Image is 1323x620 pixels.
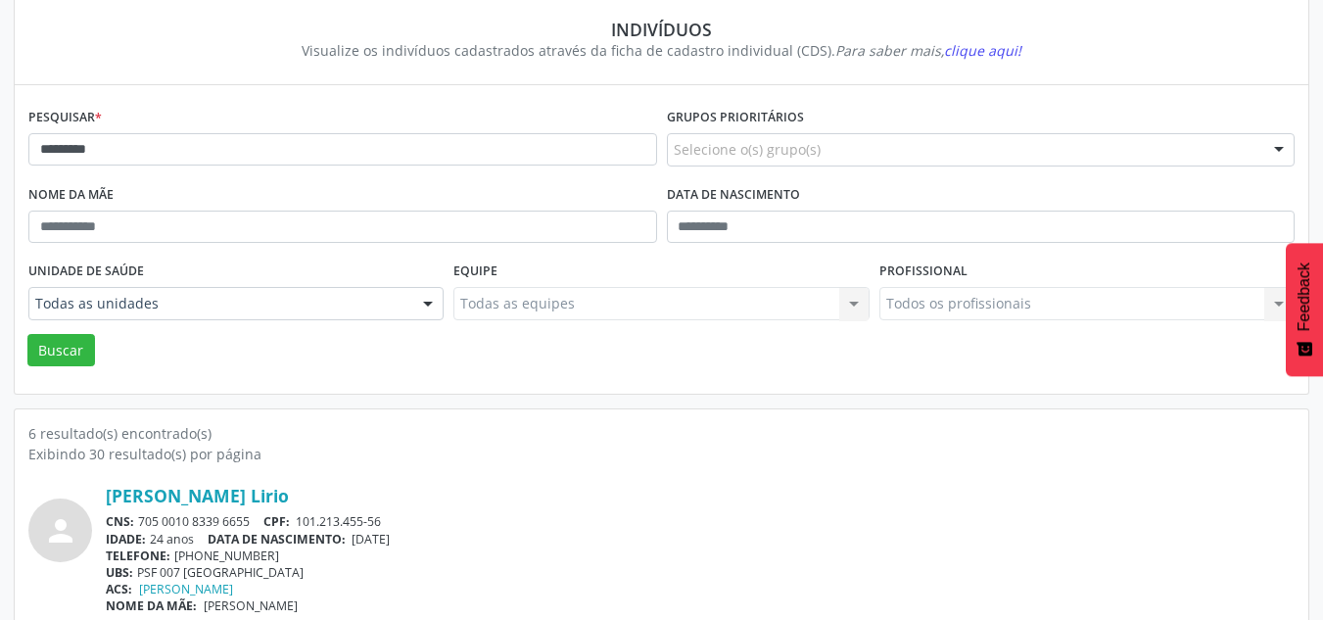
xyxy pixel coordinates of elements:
div: Visualize os indivíduos cadastrados através da ficha de cadastro individual (CDS). [42,40,1281,61]
span: UBS: [106,564,133,581]
span: CNS: [106,513,134,530]
span: TELEFONE: [106,548,170,564]
label: Profissional [879,257,968,287]
button: Feedback - Mostrar pesquisa [1286,243,1323,376]
span: Selecione o(s) grupo(s) [674,139,821,160]
label: Grupos prioritários [667,103,804,133]
span: IDADE: [106,531,146,548]
label: Pesquisar [28,103,102,133]
label: Unidade de saúde [28,257,144,287]
span: Todas as unidades [35,294,403,313]
span: clique aqui! [944,41,1021,60]
span: NOME DA MÃE: [106,597,197,614]
div: 705 0010 8339 6655 [106,513,1295,530]
span: ACS: [106,581,132,597]
div: 24 anos [106,531,1295,548]
i: person [43,513,78,548]
span: [PERSON_NAME] [204,597,298,614]
span: [DATE] [352,531,390,548]
i: Para saber mais, [835,41,1021,60]
label: Nome da mãe [28,180,114,211]
div: PSF 007 [GEOGRAPHIC_DATA] [106,564,1295,581]
a: [PERSON_NAME] Lirio [106,485,289,506]
span: 101.213.455-56 [296,513,381,530]
label: Equipe [453,257,497,287]
label: Data de nascimento [667,180,800,211]
button: Buscar [27,334,95,367]
div: 6 resultado(s) encontrado(s) [28,423,1295,444]
div: Indivíduos [42,19,1281,40]
span: Feedback [1296,262,1313,331]
span: CPF: [263,513,290,530]
div: [PHONE_NUMBER] [106,548,1295,564]
div: Exibindo 30 resultado(s) por página [28,444,1295,464]
span: DATA DE NASCIMENTO: [208,531,346,548]
a: [PERSON_NAME] [139,581,233,597]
